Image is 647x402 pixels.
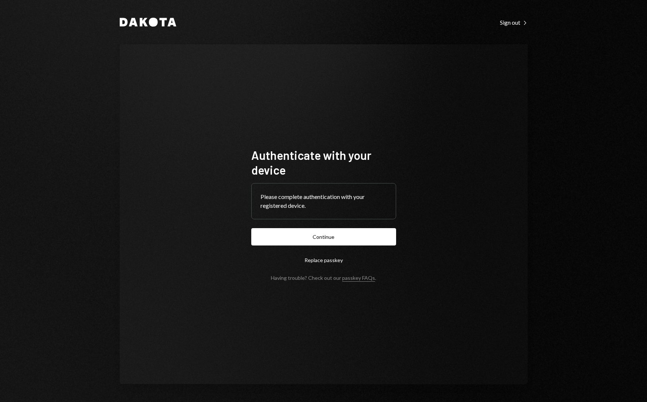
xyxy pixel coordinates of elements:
div: Please complete authentication with your registered device. [260,192,387,210]
div: Having trouble? Check out our . [271,275,376,281]
button: Continue [251,228,396,245]
div: Sign out [500,19,528,26]
button: Replace passkey [251,251,396,269]
h1: Authenticate with your device [251,148,396,177]
a: passkey FAQs [342,275,375,282]
a: Sign out [500,18,528,26]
